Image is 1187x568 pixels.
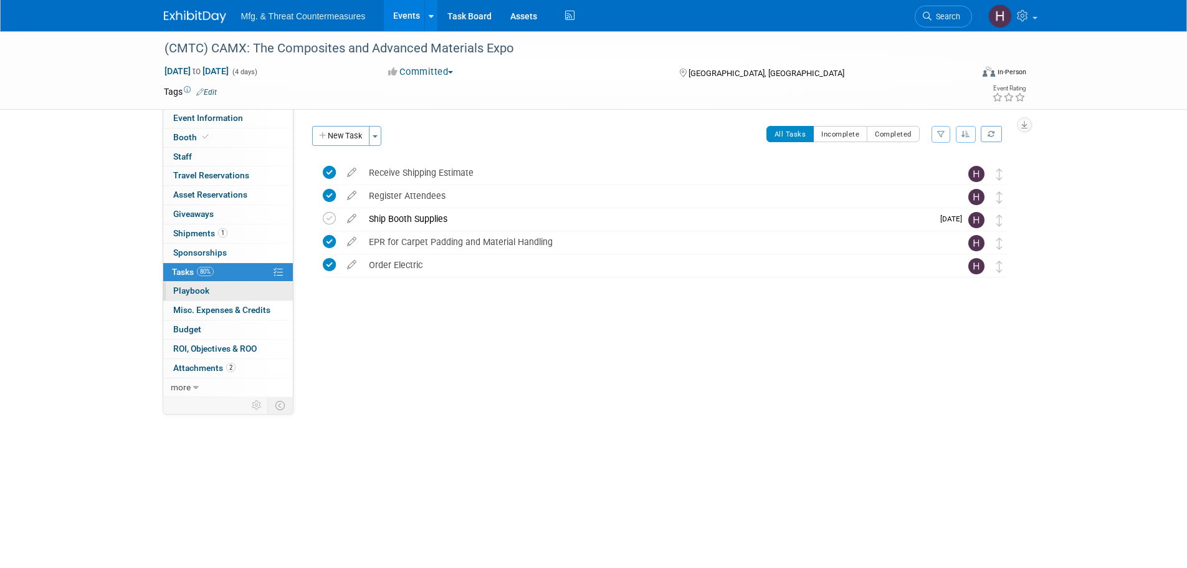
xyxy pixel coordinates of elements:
[341,236,363,248] a: edit
[173,132,211,142] span: Booth
[940,214,968,223] span: [DATE]
[813,126,867,142] button: Incomplete
[163,301,293,320] a: Misc. Expenses & Credits
[981,126,1002,142] a: Refresh
[173,248,227,258] span: Sponsorships
[173,209,214,219] span: Giveaways
[173,305,270,315] span: Misc. Expenses & Credits
[241,11,366,21] span: Mfg. & Threat Countermeasures
[163,359,293,378] a: Attachments2
[968,166,984,182] img: Hillary Hawkins
[173,324,201,334] span: Budget
[968,212,984,228] img: Hillary Hawkins
[203,133,209,140] i: Booth reservation complete
[163,224,293,243] a: Shipments1
[932,12,960,21] span: Search
[173,344,257,354] span: ROI, Objectives & ROO
[267,397,293,413] td: Toggle Event Tabs
[363,254,943,276] div: Order Electric
[173,152,192,161] span: Staff
[173,363,236,373] span: Attachments
[196,88,217,97] a: Edit
[164,65,229,77] span: [DATE] [DATE]
[341,259,363,271] a: edit
[226,363,236,372] span: 2
[312,126,369,146] button: New Task
[163,109,293,128] a: Event Information
[163,186,293,205] a: Asset Reservations
[341,167,363,178] a: edit
[218,228,227,238] span: 1
[163,148,293,166] a: Staff
[173,228,227,238] span: Shipments
[173,113,243,123] span: Event Information
[968,258,984,274] img: Hillary Hawkins
[173,286,209,296] span: Playbook
[996,261,1003,272] i: Move task
[160,37,953,60] div: (CMTC) CAMX: The Composites and Advanced Materials Expo
[197,267,214,276] span: 80%
[163,263,293,282] a: Tasks80%
[163,378,293,397] a: more
[163,128,293,147] a: Booth
[173,190,247,200] span: Asset Reservations
[163,244,293,262] a: Sponsorships
[689,69,844,78] span: [GEOGRAPHIC_DATA], [GEOGRAPHIC_DATA]
[163,340,293,359] a: ROI, Objectives & ROO
[163,166,293,185] a: Travel Reservations
[163,205,293,224] a: Giveaways
[766,126,814,142] button: All Tasks
[191,66,203,76] span: to
[968,235,984,251] img: Hillary Hawkins
[363,185,943,206] div: Register Attendees
[384,65,458,79] button: Committed
[246,397,268,413] td: Personalize Event Tab Strip
[164,85,217,98] td: Tags
[996,191,1003,203] i: Move task
[983,67,995,77] img: Format-Inperson.png
[163,320,293,339] a: Budget
[988,4,1012,28] img: Hillary Hawkins
[996,168,1003,180] i: Move task
[996,214,1003,226] i: Move task
[997,67,1026,77] div: In-Person
[363,208,933,229] div: Ship Booth Supplies
[363,231,943,253] div: EPR for Carpet Padding and Material Handling
[992,85,1026,92] div: Event Rating
[899,65,1027,84] div: Event Format
[164,11,226,23] img: ExhibitDay
[867,126,920,142] button: Completed
[341,190,363,201] a: edit
[996,238,1003,249] i: Move task
[173,170,249,180] span: Travel Reservations
[231,68,257,76] span: (4 days)
[163,282,293,301] a: Playbook
[171,382,191,392] span: more
[915,6,972,27] a: Search
[341,213,363,224] a: edit
[968,189,984,205] img: Hillary Hawkins
[172,267,214,277] span: Tasks
[363,162,943,183] div: Receive Shipping Estimate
